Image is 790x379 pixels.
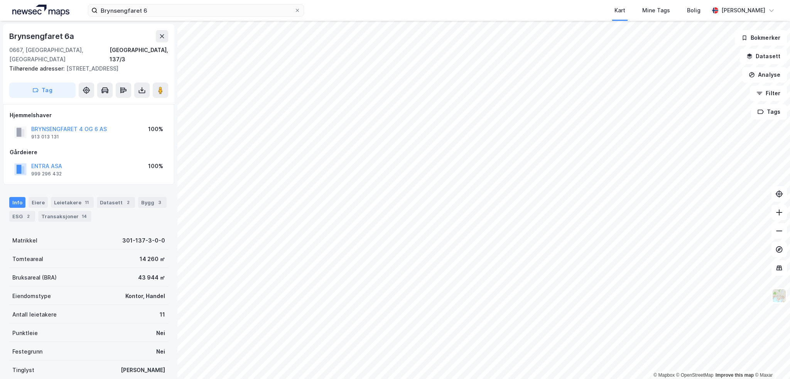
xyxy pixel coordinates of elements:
[772,288,787,303] img: Z
[124,199,132,206] div: 2
[38,211,91,222] div: Transaksjoner
[148,162,163,171] div: 100%
[751,342,790,379] iframe: Chat Widget
[98,5,294,16] input: Søk på adresse, matrikkel, gårdeiere, leietakere eller personer
[9,65,66,72] span: Tilhørende adresser:
[653,372,675,378] a: Mapbox
[9,64,162,73] div: [STREET_ADDRESS]
[716,372,754,378] a: Improve this map
[148,125,163,134] div: 100%
[742,67,787,83] button: Analyse
[12,366,34,375] div: Tinglyst
[160,310,165,319] div: 11
[12,5,69,16] img: logo.a4113a55bc3d86da70a041830d287a7e.svg
[31,134,59,140] div: 913 013 131
[110,45,168,64] div: [GEOGRAPHIC_DATA], 137/3
[12,347,42,356] div: Festegrunn
[125,291,165,301] div: Kontor, Handel
[9,30,76,42] div: Brynsengfaret 6a
[83,199,91,206] div: 11
[12,310,57,319] div: Antall leietakere
[9,197,25,208] div: Info
[122,236,165,245] div: 301-137-3-0-0
[676,372,714,378] a: OpenStreetMap
[687,6,701,15] div: Bolig
[12,291,51,301] div: Eiendomstype
[156,347,165,356] div: Nei
[9,211,35,222] div: ESG
[80,212,88,220] div: 14
[138,273,165,282] div: 43 944 ㎡
[642,6,670,15] div: Mine Tags
[721,6,765,15] div: [PERSON_NAME]
[740,49,787,64] button: Datasett
[51,197,94,208] div: Leietakere
[9,45,110,64] div: 0667, [GEOGRAPHIC_DATA], [GEOGRAPHIC_DATA]
[138,197,167,208] div: Bygg
[12,273,57,282] div: Bruksareal (BRA)
[29,197,48,208] div: Eiere
[156,199,164,206] div: 3
[12,236,37,245] div: Matrikkel
[614,6,625,15] div: Kart
[140,254,165,264] div: 14 260 ㎡
[121,366,165,375] div: [PERSON_NAME]
[750,86,787,101] button: Filter
[12,328,38,338] div: Punktleie
[10,111,168,120] div: Hjemmelshaver
[156,328,165,338] div: Nei
[12,254,43,264] div: Tomteareal
[9,83,76,98] button: Tag
[10,148,168,157] div: Gårdeiere
[751,104,787,120] button: Tags
[735,30,787,45] button: Bokmerker
[31,171,62,177] div: 999 296 432
[24,212,32,220] div: 2
[97,197,135,208] div: Datasett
